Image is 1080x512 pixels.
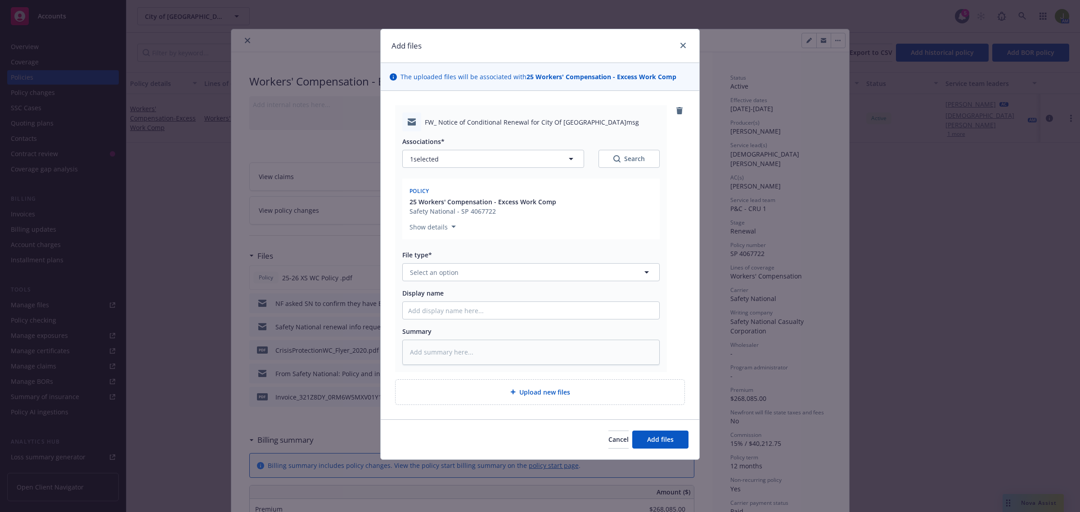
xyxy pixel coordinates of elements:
input: Add display name here... [403,302,659,319]
div: Upload new files [395,379,685,405]
span: Summary [402,327,432,336]
button: Select an option [402,263,660,281]
span: Select an option [410,268,459,277]
span: Display name [402,289,444,297]
span: Upload new files [519,387,570,397]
